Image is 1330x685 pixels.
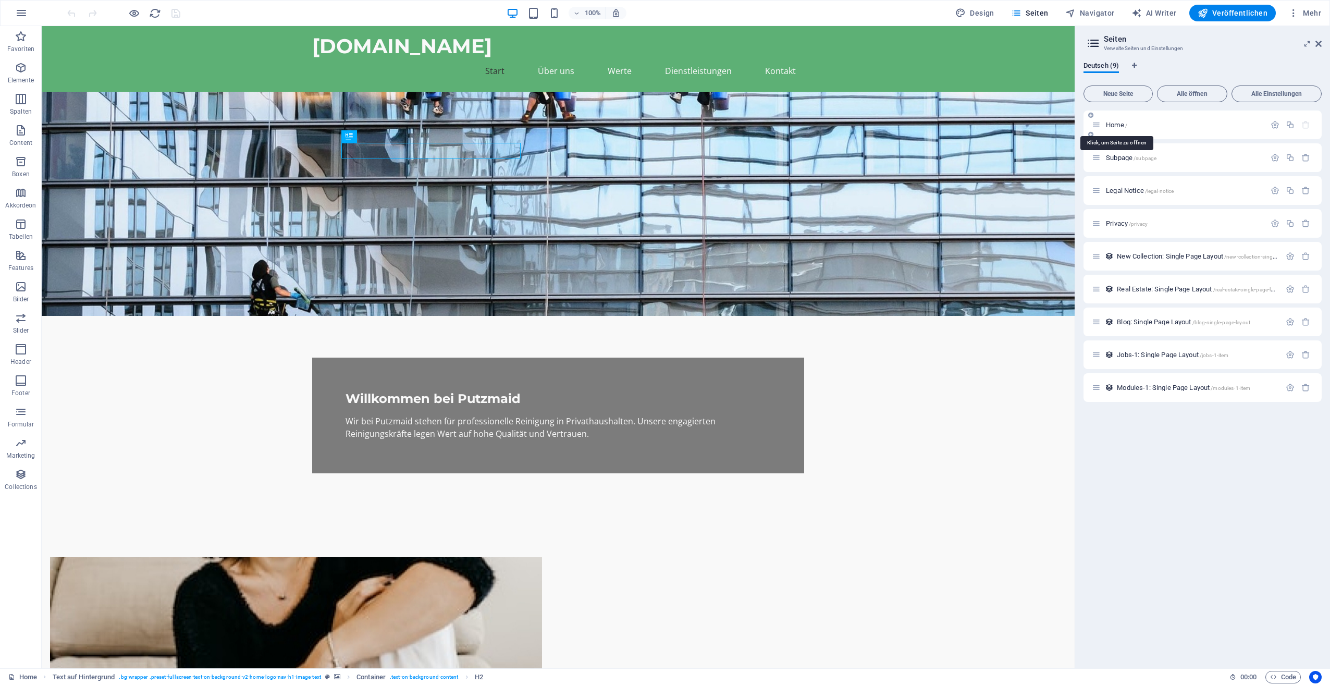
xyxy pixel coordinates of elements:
div: Duplizieren [1286,219,1295,228]
span: / [1125,123,1127,128]
div: Subpage/subpage [1103,154,1265,161]
div: Die Startseite kann nicht gelöscht werden [1301,120,1310,129]
span: Klick, um Seite zu öffnen [1117,384,1250,392]
p: Boxen [12,170,30,178]
p: Slider [13,326,29,335]
div: Einstellungen [1271,219,1279,228]
div: Dieses Layout wird als Template für alle Einträge dieser Collection genutzt (z.B. ein Blog Post).... [1105,285,1114,293]
span: 00 00 [1240,671,1257,683]
p: Marketing [6,451,35,460]
div: Dieses Layout wird als Template für alle Einträge dieser Collection genutzt (z.B. ein Blog Post).... [1105,350,1114,359]
button: AI Writer [1127,5,1181,21]
nav: breadcrumb [53,671,483,683]
div: Entfernen [1301,153,1310,162]
p: Akkordeon [5,201,36,210]
span: /blog-single-page-layout [1192,320,1250,325]
div: Entfernen [1301,350,1310,359]
div: Duplizieren [1286,186,1295,195]
div: Home/ [1103,121,1265,128]
div: Entfernen [1301,252,1310,261]
span: . text-on-background-content [390,671,459,683]
span: /modules-1-item [1211,385,1250,391]
span: Klick, um Seite zu öffnen [1106,219,1148,227]
button: Veröffentlichen [1189,5,1276,21]
div: Dieses Layout wird als Template für alle Einträge dieser Collection genutzt (z.B. ein Blog Post).... [1105,383,1114,392]
div: Jobs-1: Single Page Layout/jobs-1-item [1114,351,1280,358]
div: Duplizieren [1286,120,1295,129]
div: Duplizieren [1286,153,1295,162]
span: Alle öffnen [1162,91,1223,97]
span: Navigator [1065,8,1115,18]
div: Entfernen [1301,317,1310,326]
h2: Seiten [1104,34,1322,44]
div: Dieses Layout wird als Template für alle Einträge dieser Collection genutzt (z.B. ein Blog Post).... [1105,317,1114,326]
span: Klick zum Auswählen. Doppelklick zum Bearbeiten [356,671,386,683]
a: Klick, um Auswahl aufzuheben. Doppelklick öffnet Seitenverwaltung [8,671,37,683]
span: Klick zum Auswählen. Doppelklick zum Bearbeiten [53,671,115,683]
span: Klick, um Seite zu öffnen [1106,154,1156,162]
span: /real-estate-single-page-layout [1213,287,1284,292]
div: Entfernen [1301,383,1310,392]
i: Bei Größenänderung Zoomstufe automatisch an das gewählte Gerät anpassen. [611,8,621,18]
p: Tabellen [9,233,33,241]
p: Elemente [8,76,34,84]
p: Bilder [13,295,29,303]
span: Alle Einstellungen [1236,91,1317,97]
button: Design [951,5,999,21]
div: Legal Notice/legal-notice [1103,187,1265,194]
div: Einstellungen [1286,285,1295,293]
div: Entfernen [1301,219,1310,228]
button: Neue Seite [1083,85,1153,102]
div: Einstellungen [1271,120,1279,129]
button: Code [1265,671,1301,683]
span: Deutsch (9) [1083,59,1119,74]
div: Modules-1: Single Page Layout/modules-1-item [1114,384,1280,391]
div: Entfernen [1301,285,1310,293]
span: Home [1106,121,1127,129]
p: Spalten [10,107,32,116]
button: Usercentrics [1309,671,1322,683]
div: Blog: Single Page Layout/blog-single-page-layout [1114,319,1280,325]
div: Entfernen [1301,186,1310,195]
span: : [1248,673,1249,681]
span: Design [955,8,994,18]
span: /subpage [1134,155,1156,161]
div: Einstellungen [1286,317,1295,326]
i: Seite neu laden [149,7,161,19]
h6: 100% [584,7,601,19]
span: Klick, um Seite zu öffnen [1106,187,1174,194]
p: Formular [8,420,34,429]
button: 100% [569,7,606,19]
span: Neue Seite [1088,91,1148,97]
p: Header [10,358,31,366]
span: Klick, um Seite zu öffnen [1117,285,1284,293]
span: /privacy [1129,221,1148,227]
span: Mehr [1288,8,1321,18]
span: Seiten [1011,8,1049,18]
button: Klicke hier, um den Vorschau-Modus zu verlassen [128,7,140,19]
div: Einstellungen [1286,252,1295,261]
button: Alle öffnen [1157,85,1227,102]
button: reload [149,7,161,19]
i: Element verfügt über einen Hintergrund [334,674,340,680]
span: . bg-wrapper .preset-fullscreen-text-on-background-v2-home-logo-nav-h1-image-text [119,671,321,683]
span: Veröffentlichen [1198,8,1267,18]
div: Dieses Layout wird als Template für alle Einträge dieser Collection genutzt (z.B. ein Blog Post).... [1105,252,1114,261]
div: Real Estate: Single Page Layout/real-estate-single-page-layout [1114,286,1280,292]
span: AI Writer [1131,8,1177,18]
div: Einstellungen [1271,186,1279,195]
p: Content [9,139,32,147]
span: Klick zum Auswählen. Doppelklick zum Bearbeiten [475,671,483,683]
span: Klick, um Seite zu öffnen [1117,318,1250,326]
div: Einstellungen [1286,350,1295,359]
span: /jobs-1-item [1200,352,1229,358]
span: Klick, um Seite zu öffnen [1117,252,1306,260]
span: /new-collection-single-page-layout [1224,254,1306,260]
span: Klick, um Seite zu öffnen [1117,351,1228,359]
i: Dieses Element ist ein anpassbares Preset [325,674,330,680]
div: Einstellungen [1271,153,1279,162]
h6: Session-Zeit [1229,671,1257,683]
button: Navigator [1061,5,1119,21]
button: Mehr [1284,5,1325,21]
div: Einstellungen [1286,383,1295,392]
